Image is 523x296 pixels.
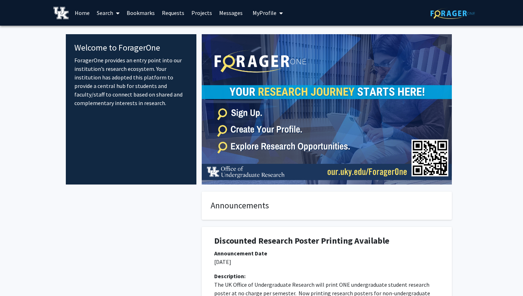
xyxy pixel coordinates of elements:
a: Bookmarks [123,0,158,25]
p: [DATE] [214,258,439,266]
div: Announcement Date [214,249,439,258]
a: Projects [188,0,216,25]
img: Cover Image [202,34,452,185]
h4: Welcome to ForagerOne [74,43,188,53]
a: Home [71,0,93,25]
iframe: Chat [5,264,30,291]
a: Search [93,0,123,25]
span: My Profile [253,9,276,16]
h4: Announcements [211,201,443,211]
img: University of Kentucky Logo [53,7,69,19]
a: Requests [158,0,188,25]
img: ForagerOne Logo [430,8,475,19]
a: Messages [216,0,246,25]
h1: Discounted Research Poster Printing Available [214,236,439,246]
div: Description: [214,272,439,280]
p: ForagerOne provides an entry point into our institution’s research ecosystem. Your institution ha... [74,56,188,107]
